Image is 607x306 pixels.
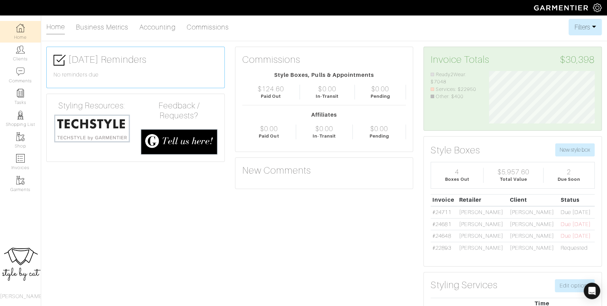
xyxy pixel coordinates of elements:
[261,93,281,99] div: Paid Out
[455,168,459,176] div: 4
[76,20,128,34] a: Business Metrics
[16,45,25,54] img: clients-icon-6bae9207a08558b7cb47a8932f037763ab4055f8c8b6bfacd5dc20c3e0201464.png
[508,230,559,242] td: [PERSON_NAME]
[457,242,508,254] td: [PERSON_NAME]
[561,233,591,239] span: Due [DATE]
[139,20,176,34] a: Accounting
[530,2,593,14] img: garmentier-logo-header-white-b43fb05a5012e4ada735d5af1a66efaba907eab6374d6393d1fbf88cb4ef424d.png
[569,19,602,35] button: Filters
[242,54,301,66] h3: Commissions
[242,111,406,119] div: Affiliates
[370,93,390,99] div: Pending
[16,111,25,119] img: stylists-icon-eb353228a002819b7ec25b43dbf5f0378dd9e0616d9560372ff212230b889e62.png
[457,230,508,242] td: [PERSON_NAME]
[259,133,279,139] div: Paid Out
[431,54,595,66] h3: Invoice Totals
[559,242,595,254] td: Requested
[370,133,389,139] div: Pending
[313,133,336,139] div: In-Transit
[508,194,559,206] th: Client
[431,144,480,156] h3: Style Boxes
[258,85,284,93] div: $124.60
[593,3,602,12] img: gear-icon-white-bd11855cb880d31180b6d7d6211b90ccbf57a29d726f0c71d8c61bd08dd39cc2.png
[431,86,478,93] li: Services: $22950
[370,125,388,133] div: $0.00
[16,89,25,97] img: reminder-icon-8004d30b9f0a5d33ae49ab947aed9ed385cf756f9e5892f1edd6e32f2345188e.png
[46,20,65,35] a: Home
[16,154,25,163] img: orders-icon-0abe47150d42831381b5fb84f609e132dff9fe21cb692f30cb5eec754e2cba89.png
[432,221,451,227] a: #24681
[54,54,218,66] h3: [DATE] Reminders
[457,218,508,230] td: [PERSON_NAME]
[508,218,559,230] td: [PERSON_NAME]
[555,143,595,156] button: New style box
[560,54,595,66] span: $30,398
[260,125,278,133] div: $0.00
[187,20,229,34] a: Commissions
[315,125,333,133] div: $0.00
[584,283,600,299] div: Open Intercom Messenger
[432,245,451,251] a: #22893
[141,129,218,155] img: feedback_requests-3821251ac2bd56c73c230f3229a5b25d6eb027adea667894f41107c140538ee0.png
[445,176,469,183] div: Boxes Out
[559,206,595,218] td: Due [DATE]
[559,194,595,206] th: Status
[567,168,571,176] div: 2
[508,206,559,218] td: [PERSON_NAME]
[16,24,25,32] img: dashboard-icon-dbcd8f5a0b271acd01030246c82b418ddd0df26cd7fceb0bd07c9910d44c42f6.png
[316,93,339,99] div: In-Transit
[555,279,595,292] a: Edit options
[54,114,130,143] img: techstyle-93310999766a10050dc78ceb7f971a75838126fd19372ce40ba20cdf6a89b94b.png
[432,233,451,239] a: #24648
[54,72,218,78] h6: No reminders due
[16,67,25,76] img: comment-icon-a0a6a9ef722e966f86d9cbdc48e553b5cf19dbc54f86b18d962a5391bc8f6eb6.png
[431,279,498,291] h3: Styling Services
[432,209,451,215] a: #24711
[457,194,508,206] th: Retailer
[54,101,130,111] h4: Styling Resources:
[500,176,527,183] div: Total Value
[457,206,508,218] td: [PERSON_NAME]
[561,221,591,227] span: Due [DATE]
[431,71,478,86] li: Ready2Wear: $7048
[16,132,25,141] img: garments-icon-b7da505a4dc4fd61783c78ac3ca0ef83fa9d6f193b1c9dc38574b1d14d53ca28.png
[242,71,406,79] div: Style Boxes, Pulls & Appointments
[498,168,529,176] div: $5,957.60
[16,176,25,185] img: garments-icon-b7da505a4dc4fd61783c78ac3ca0ef83fa9d6f193b1c9dc38574b1d14d53ca28.png
[431,194,457,206] th: Invoice
[508,242,559,254] td: [PERSON_NAME]
[371,85,389,93] div: $0.00
[54,54,66,66] img: check-box-icon-36a4915ff3ba2bd8f6e4f29bc755bb66becd62c870f447fc0dd1365fcfddab58.png
[318,85,336,93] div: $0.00
[431,93,478,101] li: Other: $400
[558,176,580,183] div: Due Soon
[141,101,218,121] h4: Feedback / Requests?
[242,165,406,176] h3: New Comments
